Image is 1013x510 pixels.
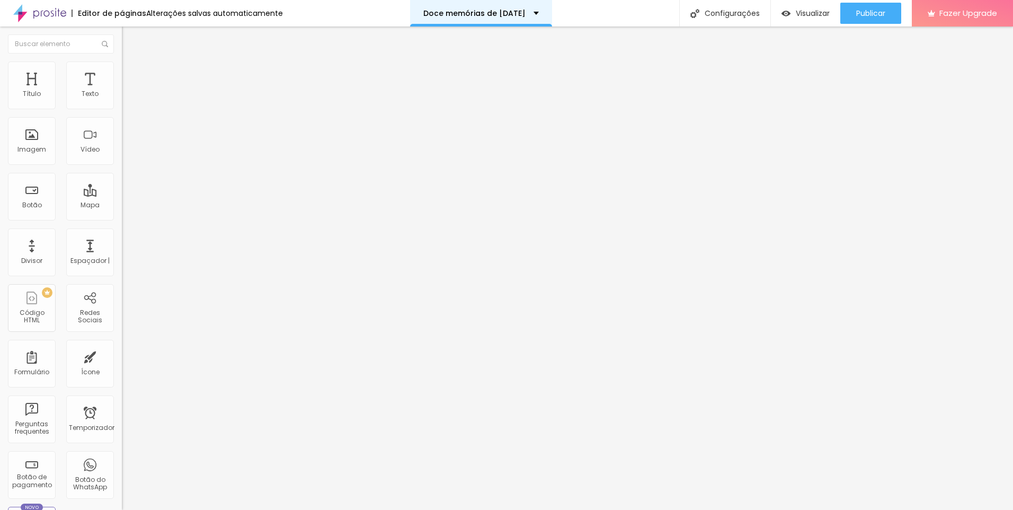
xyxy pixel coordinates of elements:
span: Publicar [856,9,885,17]
input: Buscar elemento [8,34,114,54]
div: Divisor [21,257,42,265]
font: Configurações [705,10,760,17]
iframe: Editor [122,27,1013,510]
div: Espaçador | [70,257,110,265]
div: Formulário [14,368,49,376]
div: Texto [82,90,99,98]
div: Título [23,90,41,98]
div: Redes Sociais [69,309,111,324]
div: Mapa [81,201,100,209]
p: Doce memórias de [DATE] [423,10,526,17]
div: Perguntas frequentes [11,420,52,436]
button: Visualizar [771,3,840,24]
img: Ícone [102,41,108,47]
span: Visualizar [796,9,830,17]
div: Botão [22,201,42,209]
div: Temporizador [69,424,111,432]
div: Vídeo [81,146,100,153]
button: Publicar [840,3,901,24]
div: Código HTML [11,309,52,324]
div: Botão do WhatsApp [69,476,111,491]
img: Ícone [690,9,699,18]
div: Imagem [17,146,46,153]
span: Fazer Upgrade [939,8,997,17]
img: view-1.svg [781,9,790,18]
div: Botão de pagamento [11,473,52,489]
div: Editor de páginas [72,10,146,17]
div: Ícone [81,368,100,376]
div: Alterações salvas automaticamente [146,10,283,17]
